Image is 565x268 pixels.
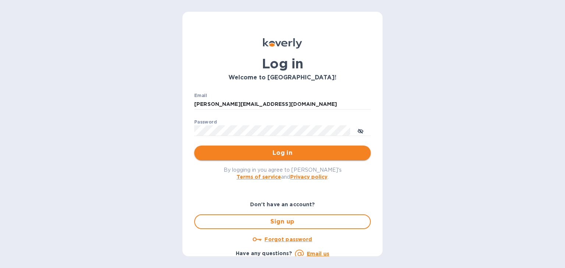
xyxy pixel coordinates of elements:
button: Sign up [194,214,371,229]
b: Have any questions? [236,250,292,256]
button: toggle password visibility [353,123,368,138]
h3: Welcome to [GEOGRAPHIC_DATA]! [194,74,371,81]
label: Email [194,93,207,98]
b: Don't have an account? [250,201,315,207]
h1: Log in [194,56,371,71]
u: Forgot password [264,236,312,242]
button: Log in [194,146,371,160]
a: Terms of service [237,174,281,180]
span: Log in [200,149,365,157]
input: Enter email address [194,99,371,110]
span: Sign up [201,217,364,226]
label: Password [194,120,217,124]
a: Privacy policy [290,174,327,180]
a: Email us [307,251,329,257]
span: By logging in you agree to [PERSON_NAME]'s and . [224,167,342,180]
img: Koverly [263,38,302,49]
